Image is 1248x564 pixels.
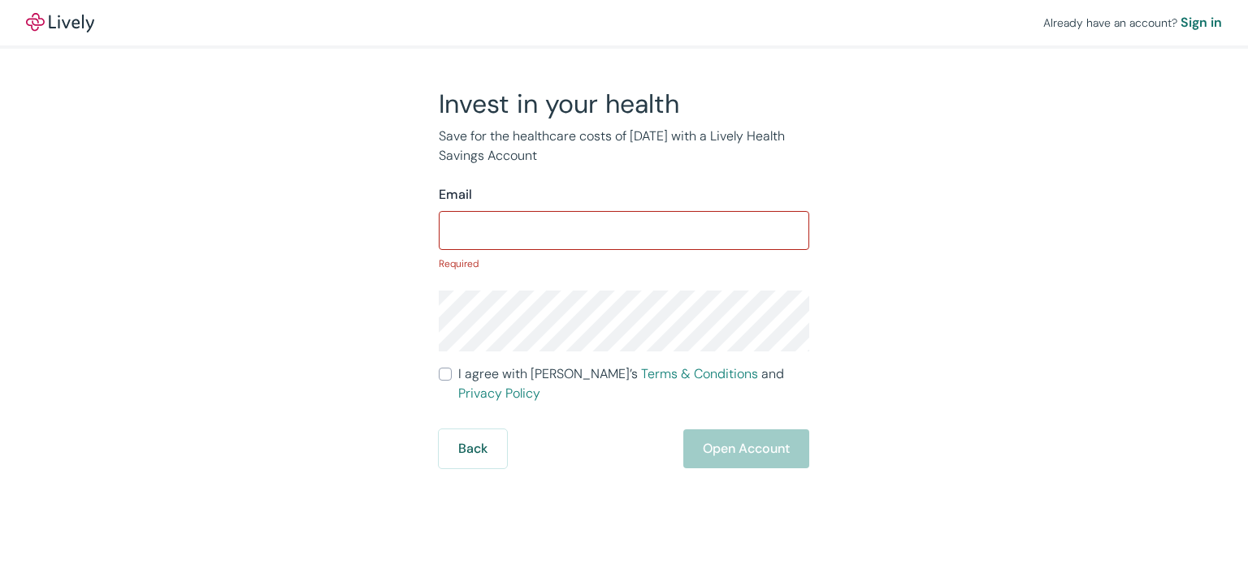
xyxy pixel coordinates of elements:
h2: Invest in your health [439,88,809,120]
p: Save for the healthcare costs of [DATE] with a Lively Health Savings Account [439,127,809,166]
a: Sign in [1181,13,1222,32]
span: I agree with [PERSON_NAME]’s and [458,364,809,403]
button: Back [439,429,507,468]
label: Email [439,185,472,205]
a: LivelyLively [26,13,94,32]
a: Terms & Conditions [641,365,758,382]
img: Lively [26,13,94,32]
div: Already have an account? [1043,13,1222,32]
p: Required [439,256,809,271]
a: Privacy Policy [458,385,540,402]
